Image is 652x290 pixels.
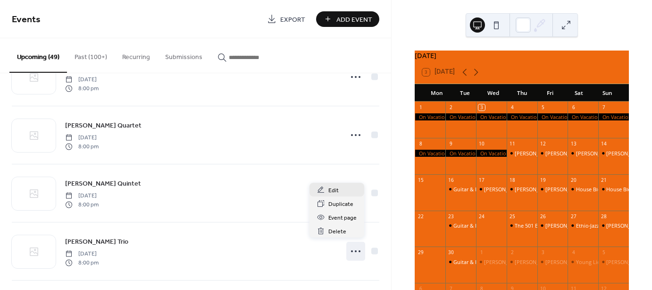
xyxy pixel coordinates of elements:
div: 4 [570,249,577,256]
div: 25 [509,213,516,220]
div: 1 [418,104,424,111]
span: Export [280,15,305,25]
div: Tue [451,84,479,102]
div: 11 [509,140,516,147]
div: Young Lions! [568,258,598,265]
div: [PERSON_NAME] Wilderness Ensemble [515,150,608,157]
div: Ted Quinlan Quartet [507,186,537,193]
div: 20 [570,177,577,183]
div: 17 [478,177,485,183]
span: [PERSON_NAME] Quintet [65,179,141,189]
div: 23 [448,213,454,220]
div: 5 [601,249,608,256]
a: Export [260,11,312,27]
div: Wed [479,84,508,102]
span: Duplicate [328,199,353,209]
span: Delete [328,227,346,237]
div: Guitar & Piano Masters [453,222,510,229]
div: 16 [448,177,454,183]
div: Ethio-Jazz [568,222,598,229]
span: [DATE] [65,250,99,258]
div: Guitar & Piano Masters [445,258,476,265]
span: [DATE] [65,192,99,200]
span: Event page [328,213,357,223]
div: On Vacation [445,150,476,157]
div: On Vacation [476,113,507,120]
div: 26 [540,213,546,220]
div: 15 [418,177,424,183]
div: 7 [601,104,608,111]
div: On Vacation [415,113,445,120]
span: Add Event [336,15,372,25]
div: On Vacation [415,150,445,157]
div: Allison Au Quartet [537,258,568,265]
div: On Vacation [476,150,507,157]
div: Hannah Barstow Trio [568,150,598,157]
div: Fri [536,84,564,102]
div: On Vacation [537,113,568,120]
div: [PERSON_NAME] JAM Session [484,186,555,193]
a: [PERSON_NAME] Quintet [65,178,141,189]
div: Guitar & Piano Masters [445,222,476,229]
button: Upcoming (49) [9,38,67,73]
div: 3 [478,104,485,111]
div: [PERSON_NAME] Wilderness Ensemble [545,150,639,157]
div: [DATE] [415,51,629,61]
div: 27 [570,213,577,220]
div: Ted Quinlan Quartet [537,186,568,193]
div: [PERSON_NAME] Quartet [545,258,606,265]
button: Recurring [115,38,158,72]
div: House Blend Septet [568,186,598,193]
div: Murley/Schwager/Swainson [598,150,629,157]
div: 4 [509,104,516,111]
div: Doug Wilde Wilderness Ensemble [507,150,537,157]
a: [PERSON_NAME] Trio [65,236,128,247]
div: Hirut Hoot Comedy Night [537,222,568,229]
div: 14 [601,140,608,147]
div: Terry Clarke's JAM Session [476,186,507,193]
div: 30 [448,249,454,256]
span: 8:00 pm [65,258,99,267]
a: [PERSON_NAME] Quartet [65,120,142,131]
div: 13 [570,140,577,147]
div: [PERSON_NAME] Quartet [515,186,575,193]
div: On Vacation [445,113,476,120]
div: Bernie Senesky Tro [598,258,629,265]
button: Past (100+) [67,38,115,72]
div: House Blend Septet [598,186,629,193]
div: The 501 East [507,222,537,229]
div: Guitar & Piano Masters [445,186,476,193]
div: Doug Wilde's Wilderness Ensemble [537,150,568,157]
div: 19 [540,177,546,183]
div: Young Lions! [576,258,608,265]
span: Edit [328,186,339,196]
div: 2 [509,249,516,256]
div: 22 [418,213,424,220]
div: Guitar & Piano Masters [453,186,510,193]
div: 6 [570,104,577,111]
div: Thu [508,84,536,102]
div: Dave Young Trio [598,222,629,229]
button: Submissions [158,38,210,72]
div: 28 [601,213,608,220]
button: Add Event [316,11,379,27]
span: [DATE] [65,76,99,84]
div: [PERSON_NAME] Quartet [545,186,606,193]
div: 21 [601,177,608,183]
div: [PERSON_NAME] Comedy Night [545,222,622,229]
div: 10 [478,140,485,147]
div: Terry Clarke's JAM Session [476,258,507,265]
span: 8:00 pm [65,200,99,209]
div: 29 [418,249,424,256]
div: On Vacation [568,113,598,120]
span: 8:00 pm [65,142,99,151]
span: 8:00 pm [65,84,99,93]
span: [PERSON_NAME] Trio [65,237,128,247]
span: [DATE] [65,134,99,142]
div: Mon [422,84,451,102]
div: 24 [478,213,485,220]
div: The 501 East [515,222,545,229]
div: 1 [478,249,485,256]
div: 9 [448,140,454,147]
